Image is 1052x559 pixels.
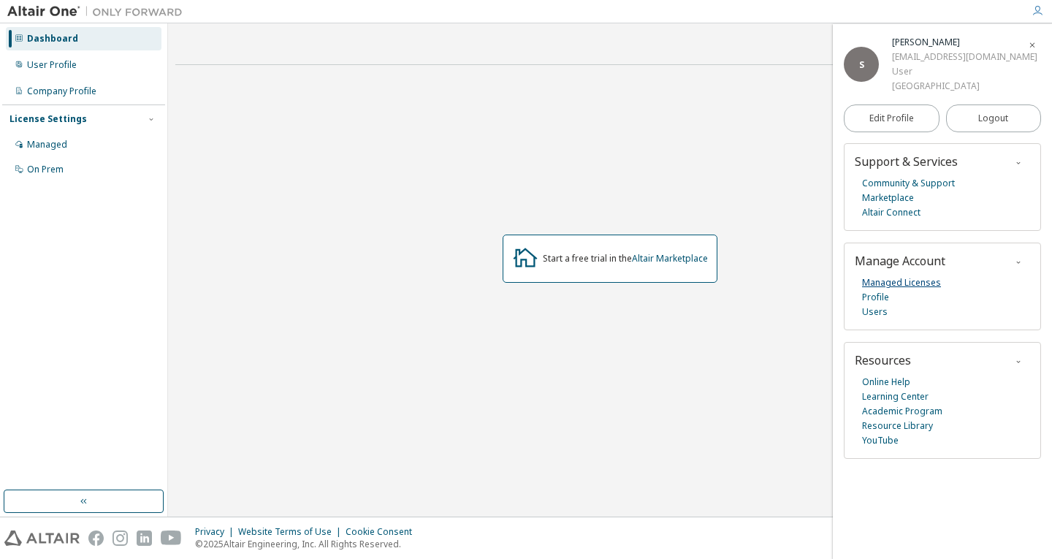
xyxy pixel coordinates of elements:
a: Edit Profile [844,104,939,132]
a: Profile [862,290,889,305]
div: [EMAIL_ADDRESS][DOMAIN_NAME] [892,50,1037,64]
a: Altair Connect [862,205,920,220]
a: Learning Center [862,389,929,404]
img: altair_logo.svg [4,531,80,546]
span: Manage Account [855,253,945,269]
button: Logout [946,104,1042,132]
img: youtube.svg [161,531,182,546]
a: YouTube [862,433,899,448]
a: Resource Library [862,419,933,433]
a: Marketplace [862,191,914,205]
div: [GEOGRAPHIC_DATA] [892,79,1037,94]
div: License Settings [9,113,87,125]
span: Resources [855,352,911,368]
a: Altair Marketplace [632,252,708,265]
img: instagram.svg [113,531,128,546]
img: Altair One [7,4,190,19]
span: Support & Services [855,153,958,170]
div: Dashboard [27,33,78,45]
a: Users [862,305,888,319]
span: S [859,58,864,71]
div: User [892,64,1037,79]
a: Academic Program [862,404,942,419]
a: Managed Licenses [862,275,941,290]
div: Website Terms of Use [238,526,346,538]
div: Cookie Consent [346,526,421,538]
span: Edit Profile [869,113,914,124]
img: linkedin.svg [137,531,152,546]
div: Start a free trial in the [543,253,708,265]
img: facebook.svg [88,531,104,546]
div: Stefano El Shrkawy Castro [892,35,1037,50]
a: Online Help [862,375,910,389]
div: User Profile [27,59,77,71]
span: Logout [978,111,1008,126]
div: Company Profile [27,85,96,97]
div: Managed [27,139,67,151]
div: Privacy [195,526,238,538]
a: Community & Support [862,176,955,191]
div: On Prem [27,164,64,175]
p: © 2025 Altair Engineering, Inc. All Rights Reserved. [195,538,421,550]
